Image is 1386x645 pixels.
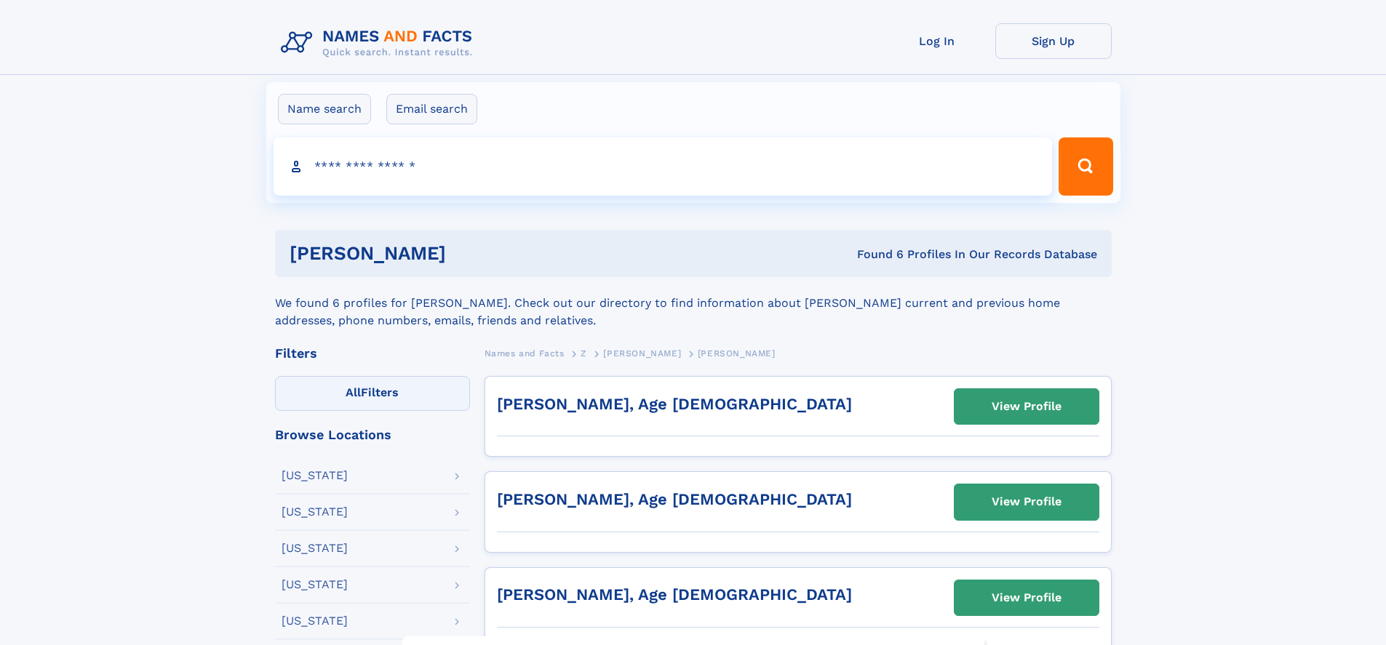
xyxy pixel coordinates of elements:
a: Z [581,344,587,362]
a: [PERSON_NAME], Age [DEMOGRAPHIC_DATA] [497,585,852,604]
div: [US_STATE] [282,542,348,554]
span: Z [581,348,587,358]
a: Log In [879,23,995,59]
div: View Profile [992,390,1062,423]
div: View Profile [992,581,1062,614]
img: Logo Names and Facts [275,23,485,63]
div: Browse Locations [275,428,470,441]
a: View Profile [955,389,1099,424]
div: View Profile [992,485,1062,518]
div: [US_STATE] [282,615,348,627]
label: Filters [275,376,470,411]
a: [PERSON_NAME] [603,344,681,362]
span: All [346,385,361,399]
a: View Profile [955,580,1099,615]
div: Filters [275,347,470,360]
label: Name search [278,94,371,124]
h1: [PERSON_NAME] [290,244,652,263]
div: Found 6 Profiles In Our Records Database [651,247,1097,263]
div: [US_STATE] [282,470,348,481]
a: View Profile [955,484,1099,519]
a: Names and Facts [485,344,565,362]
label: Email search [386,94,477,124]
span: [PERSON_NAME] [698,348,776,358]
button: Search Button [1059,137,1112,196]
div: We found 6 profiles for [PERSON_NAME]. Check out our directory to find information about [PERSON_... [275,277,1112,329]
a: [PERSON_NAME], Age [DEMOGRAPHIC_DATA] [497,490,852,508]
div: [US_STATE] [282,579,348,590]
a: Sign Up [995,23,1112,59]
a: [PERSON_NAME], Age [DEMOGRAPHIC_DATA] [497,395,852,413]
input: search input [274,137,1053,196]
div: [US_STATE] [282,506,348,518]
span: [PERSON_NAME] [603,348,681,358]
